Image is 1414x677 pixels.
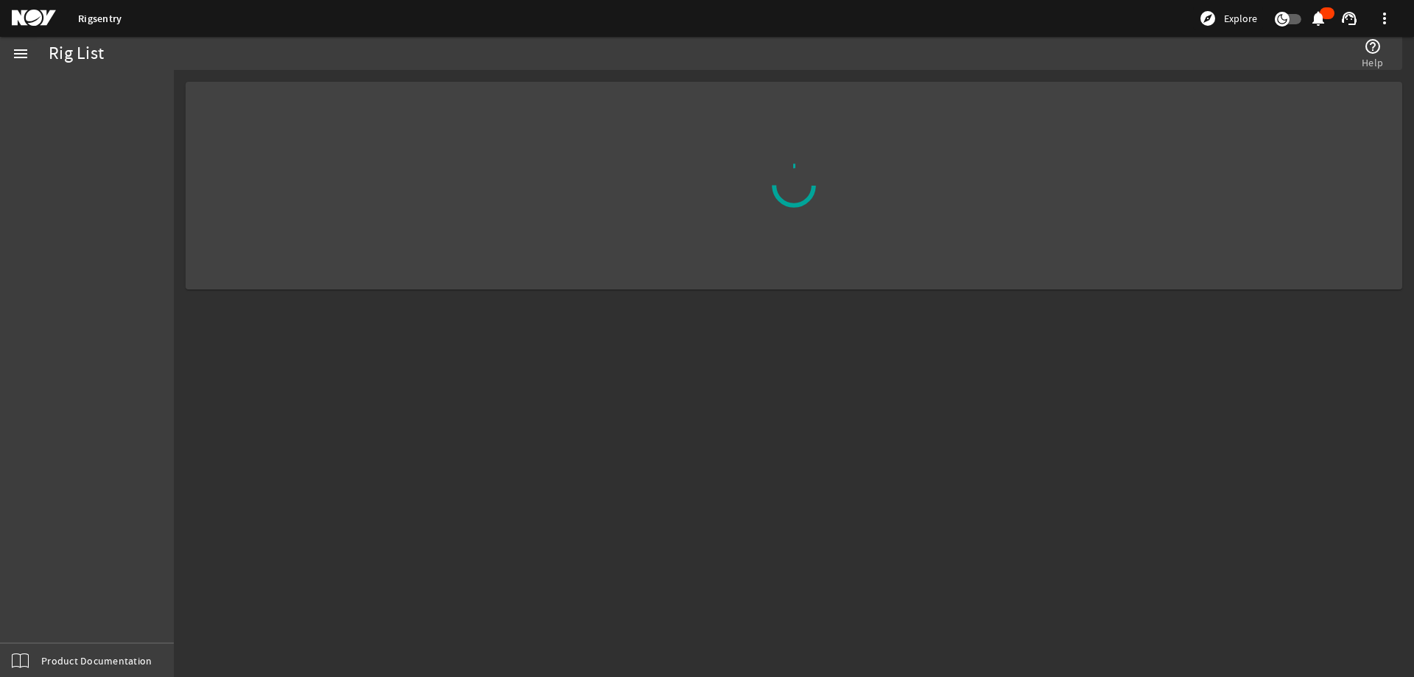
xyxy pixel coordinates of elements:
div: Rig List [49,46,104,61]
mat-icon: help_outline [1364,38,1382,55]
span: Product Documentation [41,653,152,668]
mat-icon: notifications [1309,10,1327,27]
mat-icon: support_agent [1340,10,1358,27]
span: Help [1362,55,1383,70]
button: more_vert [1367,1,1402,36]
span: Explore [1224,11,1257,26]
a: Rigsentry [78,12,122,26]
mat-icon: explore [1199,10,1217,27]
button: Explore [1193,7,1263,30]
mat-icon: menu [12,45,29,63]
